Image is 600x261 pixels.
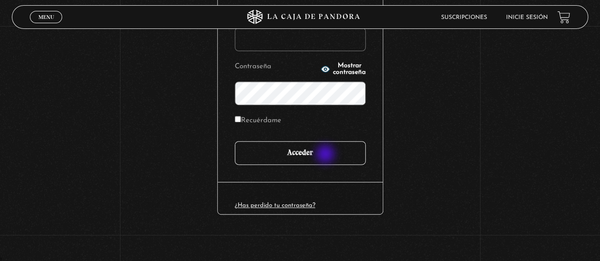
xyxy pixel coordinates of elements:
[333,63,366,76] span: Mostrar contraseña
[38,14,54,20] span: Menu
[441,15,487,20] a: Suscripciones
[506,15,548,20] a: Inicie sesión
[235,116,241,122] input: Recuérdame
[235,202,315,208] a: ¿Has perdido tu contraseña?
[235,141,366,165] input: Acceder
[235,60,318,74] label: Contraseña
[321,63,366,76] button: Mostrar contraseña
[557,11,570,24] a: View your shopping cart
[235,114,281,128] label: Recuérdame
[35,22,57,29] span: Cerrar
